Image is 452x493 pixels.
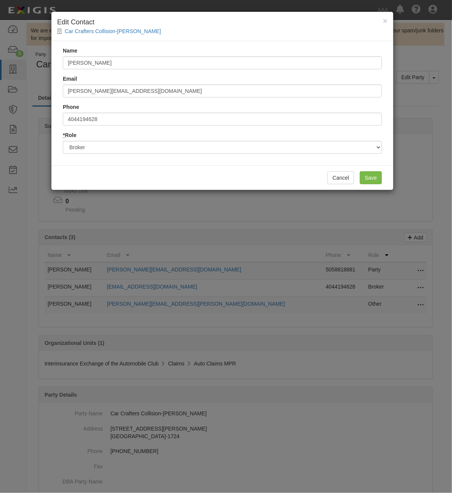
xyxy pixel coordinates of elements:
a: Car Crafters Collision-[PERSON_NAME] [65,28,161,34]
label: Name [63,47,77,54]
abbr: required [63,132,65,138]
h4: Edit Contact [57,18,388,27]
label: Email [63,75,77,83]
button: Close [383,17,388,25]
span: × [383,16,388,25]
input: Save [360,171,382,184]
button: Cancel [327,171,354,184]
label: Role [63,131,77,139]
label: Phone [63,103,79,111]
